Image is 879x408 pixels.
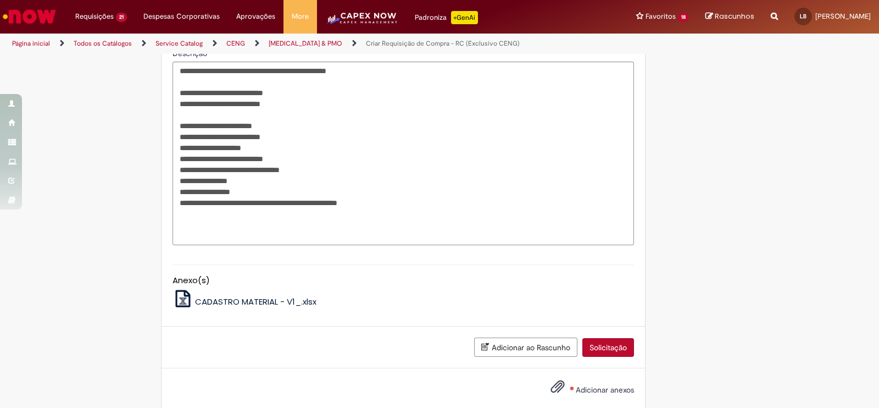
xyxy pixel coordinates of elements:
a: Service Catalog [155,39,203,48]
a: CADASTRO MATERIAL - V1_.xlsx [173,296,317,307]
span: CADASTRO MATERIAL - V1_.xlsx [195,296,316,307]
span: LB [800,13,806,20]
textarea: Descrição [173,62,634,245]
h5: Anexo(s) [173,276,634,285]
a: Todos os Catálogos [74,39,132,48]
span: Requisições [75,11,114,22]
span: Descrição [173,48,209,58]
a: [MEDICAL_DATA] & PMO [269,39,342,48]
span: Rascunhos [715,11,754,21]
button: Adicionar ao Rascunho [474,338,577,357]
span: 21 [116,13,127,22]
span: More [292,11,309,22]
img: CapexLogo5.png [325,11,398,33]
div: Padroniza [415,11,478,24]
p: +GenAi [451,11,478,24]
span: Aprovações [236,11,275,22]
a: CENG [226,39,245,48]
span: Adicionar anexos [576,385,634,395]
button: Solicitação [582,338,634,357]
span: [PERSON_NAME] [815,12,871,21]
ul: Trilhas de página [8,34,578,54]
a: Rascunhos [705,12,754,22]
span: Despesas Corporativas [143,11,220,22]
a: Página inicial [12,39,50,48]
button: Adicionar anexos [548,377,568,402]
img: ServiceNow [1,5,58,27]
a: Criar Requisição de Compra - RC (Exclusivo CENG) [366,39,520,48]
span: Favoritos [646,11,676,22]
span: 18 [678,13,689,22]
